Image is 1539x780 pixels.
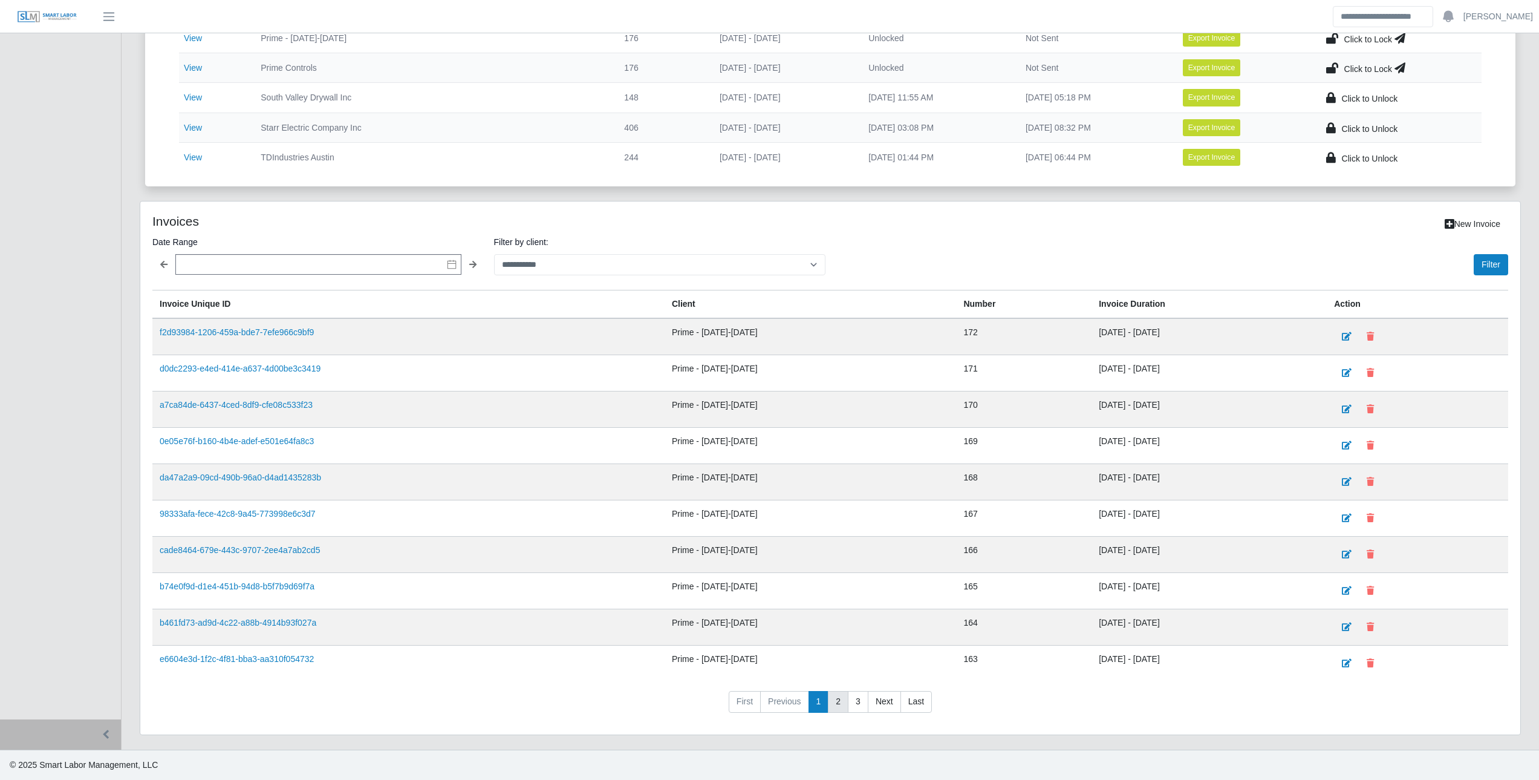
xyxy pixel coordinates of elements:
[1183,89,1241,106] button: Export Invoice
[710,53,859,82] td: [DATE] - [DATE]
[1344,64,1392,74] span: Click to Lock
[665,537,957,573] td: Prime - [DATE]-[DATE]
[494,235,826,249] label: Filter by client:
[859,53,1016,82] td: Unlocked
[859,113,1016,142] td: [DATE] 03:08 PM
[868,691,901,713] a: Next
[1463,10,1533,23] a: [PERSON_NAME]
[665,355,957,392] td: Prime - [DATE]-[DATE]
[1092,428,1327,464] td: [DATE] - [DATE]
[1092,646,1327,682] td: [DATE] - [DATE]
[900,691,932,713] a: Last
[956,646,1092,682] td: 163
[160,582,314,591] a: b74e0f9d-d1e4-451b-94d8-b5f7b9d69f7a
[665,392,957,428] td: Prime - [DATE]-[DATE]
[956,318,1092,355] td: 172
[160,473,321,482] a: da47a2a9-09cd-490b-96a0-d4ad1435283b
[665,464,957,500] td: Prime - [DATE]-[DATE]
[614,143,710,172] td: 244
[1342,124,1398,134] span: Click to Unlock
[956,355,1092,392] td: 171
[152,235,484,249] label: Date Range
[1016,143,1173,172] td: [DATE] 06:44 PM
[1327,290,1508,319] th: Action
[848,691,868,713] a: 3
[665,318,957,355] td: Prime - [DATE]-[DATE]
[160,509,316,519] a: 98333afa-fece-42c8-9a45-773998e6c3d7
[1092,537,1327,573] td: [DATE] - [DATE]
[251,83,614,113] td: South Valley Drywall Inc
[160,436,314,446] a: 0e05e76f-b160-4b4e-adef-e501e64fa8c3
[1016,83,1173,113] td: [DATE] 05:18 PM
[614,53,710,82] td: 176
[1092,464,1327,500] td: [DATE] - [DATE]
[1092,573,1327,609] td: [DATE] - [DATE]
[956,573,1092,609] td: 165
[1016,23,1173,53] td: Not Sent
[859,143,1016,172] td: [DATE] 01:44 PM
[152,214,707,229] h4: Invoices
[1183,149,1241,166] button: Export Invoice
[859,83,1016,113] td: [DATE] 11:55 AM
[1016,113,1173,142] td: [DATE] 08:32 PM
[251,143,614,172] td: TDIndustries Austin
[614,23,710,53] td: 176
[1344,34,1392,44] span: Click to Lock
[1474,254,1508,275] button: Filter
[184,33,202,43] a: View
[665,573,957,609] td: Prime - [DATE]-[DATE]
[956,464,1092,500] td: 168
[160,364,320,373] a: d0dc2293-e4ed-414e-a637-4d00be3c3419
[710,23,859,53] td: [DATE] - [DATE]
[614,83,710,113] td: 148
[17,10,77,24] img: SLM Logo
[184,123,202,133] a: View
[1092,609,1327,646] td: [DATE] - [DATE]
[152,290,665,319] th: Invoice Unique ID
[184,93,202,102] a: View
[828,691,848,713] a: 2
[710,83,859,113] td: [DATE] - [DATE]
[859,23,1016,53] td: Unlocked
[956,428,1092,464] td: 169
[160,327,314,337] a: f2d93984-1206-459a-bde7-7efe966c9bf9
[614,113,710,142] td: 406
[1092,500,1327,537] td: [DATE] - [DATE]
[710,113,859,142] td: [DATE] - [DATE]
[1333,6,1433,27] input: Search
[251,113,614,142] td: Starr Electric Company Inc
[184,63,202,73] a: View
[956,392,1092,428] td: 170
[251,53,614,82] td: Prime Controls
[1092,392,1327,428] td: [DATE] - [DATE]
[1183,59,1241,76] button: Export Invoice
[1342,154,1398,163] span: Click to Unlock
[152,691,1508,723] nav: pagination
[160,400,313,410] a: a7ca84de-6437-4ced-8df9-cfe08c533f23
[956,609,1092,646] td: 164
[665,500,957,537] td: Prime - [DATE]-[DATE]
[1183,30,1241,47] button: Export Invoice
[1092,355,1327,392] td: [DATE] - [DATE]
[1016,53,1173,82] td: Not Sent
[665,609,957,646] td: Prime - [DATE]-[DATE]
[184,152,202,162] a: View
[1342,94,1398,103] span: Click to Unlock
[1092,318,1327,355] td: [DATE] - [DATE]
[160,545,320,555] a: cade8464-679e-443c-9707-2ee4a7ab2cd5
[1183,119,1241,136] button: Export Invoice
[956,290,1092,319] th: Number
[665,290,957,319] th: Client
[665,428,957,464] td: Prime - [DATE]-[DATE]
[160,654,314,664] a: e6604e3d-1f2c-4f81-bba3-aa310f054732
[956,537,1092,573] td: 166
[710,143,859,172] td: [DATE] - [DATE]
[1092,290,1327,319] th: Invoice Duration
[1437,214,1508,235] a: New Invoice
[10,760,158,770] span: © 2025 Smart Labor Management, LLC
[251,23,614,53] td: Prime - [DATE]-[DATE]
[956,500,1092,537] td: 167
[160,618,316,628] a: b461fd73-ad9d-4c22-a88b-4914b93f027a
[665,646,957,682] td: Prime - [DATE]-[DATE]
[809,691,829,713] a: 1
